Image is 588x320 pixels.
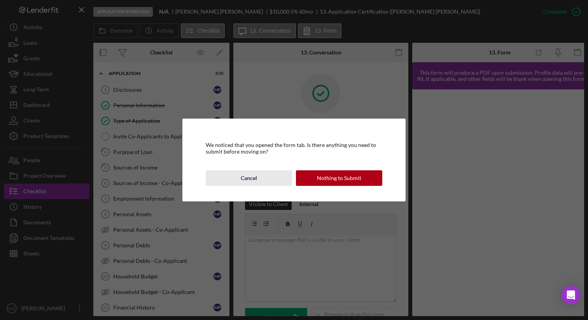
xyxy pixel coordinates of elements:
button: Cancel [206,170,292,186]
div: We noticed that you opened the form tab. Is there anything you need to submit before moving on? [206,142,382,154]
div: Open Intercom Messenger [562,286,580,304]
div: Nothing to Submit [317,170,361,186]
button: Nothing to Submit [296,170,382,186]
div: Cancel [241,170,257,186]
